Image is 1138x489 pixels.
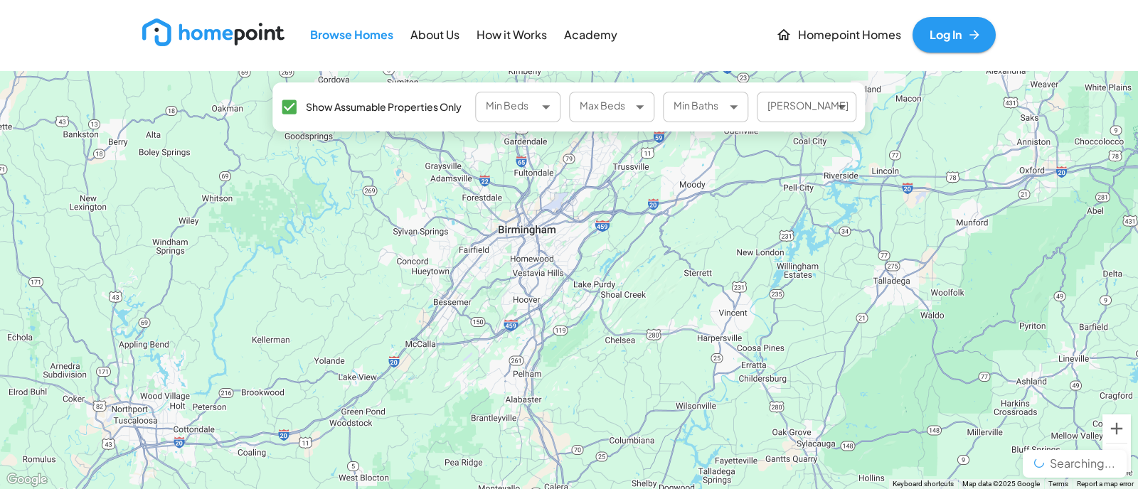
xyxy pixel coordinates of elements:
[913,17,996,53] a: Log In
[1102,444,1131,472] button: Zoom out
[410,27,459,43] p: About Us
[310,27,393,43] p: Browse Homes
[477,27,547,43] p: How it Works
[558,18,623,50] a: Academy
[142,18,284,46] img: new_logo_light.png
[405,18,465,50] a: About Us
[306,100,462,114] span: Show Assumable Properties Only
[1102,414,1131,443] button: Zoom in
[798,27,901,43] p: Homepoint Homes
[564,27,617,43] p: Academy
[770,17,907,53] a: Homepoint Homes
[304,18,399,50] a: Browse Homes
[471,18,553,50] a: How it Works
